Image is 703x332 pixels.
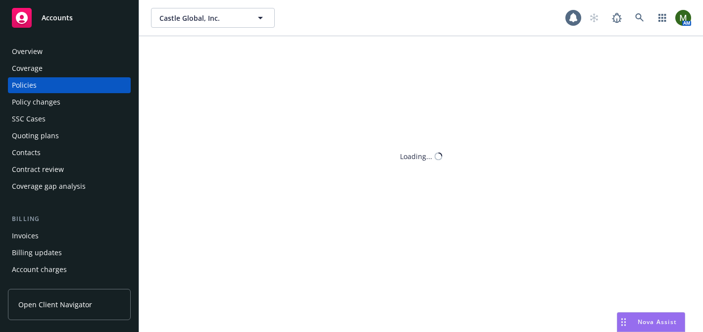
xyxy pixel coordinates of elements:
div: Overview [12,44,43,59]
span: Nova Assist [638,318,677,326]
div: Invoices [12,228,39,244]
button: Castle Global, Inc. [151,8,275,28]
a: Policy changes [8,94,131,110]
a: Coverage [8,60,131,76]
div: Loading... [400,151,432,162]
span: Accounts [42,14,73,22]
div: Contract review [12,162,64,177]
div: Account charges [12,262,67,277]
a: Report a Bug [607,8,627,28]
span: Castle Global, Inc. [159,13,245,23]
a: Contract review [8,162,131,177]
div: Drag to move [617,313,630,332]
div: Policy changes [12,94,60,110]
a: Invoices [8,228,131,244]
span: Open Client Navigator [18,299,92,310]
div: Billing [8,214,131,224]
a: Overview [8,44,131,59]
div: Installment plans [12,278,70,294]
a: Switch app [653,8,672,28]
button: Nova Assist [617,312,685,332]
a: Account charges [8,262,131,277]
div: Quoting plans [12,128,59,144]
div: Coverage gap analysis [12,178,86,194]
div: Policies [12,77,37,93]
a: Billing updates [8,245,131,261]
a: Policies [8,77,131,93]
a: Accounts [8,4,131,32]
a: Search [630,8,650,28]
a: Quoting plans [8,128,131,144]
div: Contacts [12,145,41,161]
div: Coverage [12,60,43,76]
img: photo [675,10,691,26]
a: Start snowing [584,8,604,28]
a: Contacts [8,145,131,161]
a: Installment plans [8,278,131,294]
a: Coverage gap analysis [8,178,131,194]
div: Billing updates [12,245,62,261]
a: SSC Cases [8,111,131,127]
div: SSC Cases [12,111,46,127]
